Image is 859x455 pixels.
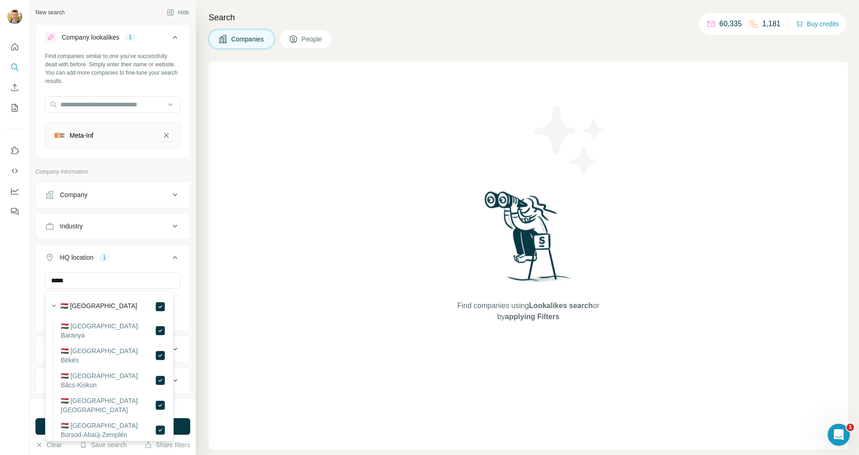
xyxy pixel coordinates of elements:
[160,6,196,19] button: Hide
[35,8,64,17] div: New search
[796,17,839,30] button: Buy credits
[231,35,265,44] span: Companies
[7,203,22,220] button: Feedback
[528,99,611,181] img: Surfe Illustration - Stars
[61,321,155,340] label: 🇭🇺 [GEOGRAPHIC_DATA]: Baranya
[529,302,593,309] span: Lookalikes search
[36,369,190,391] button: Employees (size)
[61,371,155,390] label: 🇭🇺 [GEOGRAPHIC_DATA]: Bács-Kiskun
[7,99,22,116] button: My lists
[62,33,119,42] div: Company lookalikes
[455,300,602,322] span: Find companies using or by
[36,26,190,52] button: Company lookalikes1
[35,418,190,435] button: Run search
[36,184,190,206] button: Company
[60,222,83,231] div: Industry
[60,190,88,199] div: Company
[160,129,173,142] button: Meta-Inf-remove-button
[80,440,127,449] button: Save search
[36,246,190,272] button: HQ location1
[828,424,850,446] iframe: Intercom live chat
[36,215,190,237] button: Industry
[719,18,742,29] p: 60,335
[53,129,66,142] img: Meta-Inf-logo
[7,79,22,96] button: Enrich CSV
[847,424,854,431] span: 1
[145,440,190,449] button: Share filters
[7,59,22,76] button: Search
[61,421,155,439] label: 🇭🇺 [GEOGRAPHIC_DATA]: Borsod-Abaúj-Zemplén
[99,253,110,262] div: 1
[7,142,22,159] button: Use Surfe on LinkedIn
[7,163,22,179] button: Use Surfe API
[35,168,190,176] p: Company information
[61,396,155,414] label: 🇭🇺 [GEOGRAPHIC_DATA]: [GEOGRAPHIC_DATA]
[60,301,137,312] label: 🇭🇺 [GEOGRAPHIC_DATA]
[762,18,781,29] p: 1,181
[505,313,559,321] span: applying Filters
[35,440,62,449] button: Clear
[125,33,135,41] div: 1
[302,35,323,44] span: People
[7,9,22,24] img: Avatar
[61,346,155,365] label: 🇭🇺 [GEOGRAPHIC_DATA]: Békés
[36,338,190,360] button: Annual revenue ($)
[60,253,93,262] div: HQ location
[209,11,848,24] h4: Search
[7,183,22,199] button: Dashboard
[70,131,93,140] div: Meta-Inf
[45,52,181,85] div: Find companies similar to one you've successfully dealt with before. Simply enter their name or w...
[7,39,22,55] button: Quick start
[480,189,576,292] img: Surfe Illustration - Woman searching with binoculars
